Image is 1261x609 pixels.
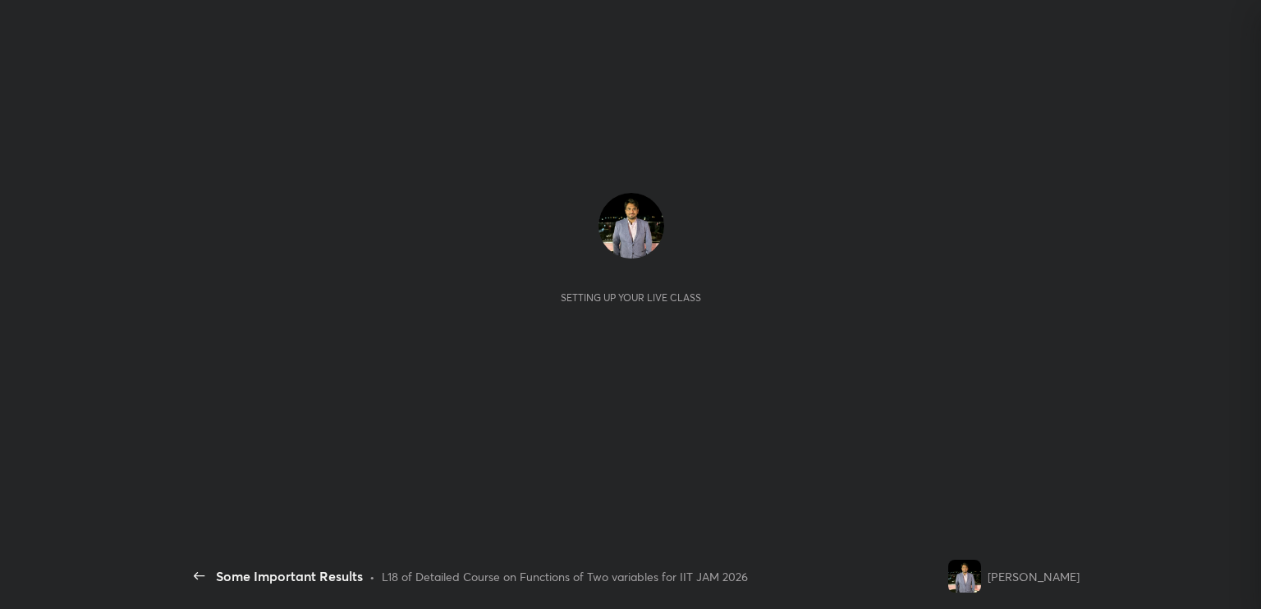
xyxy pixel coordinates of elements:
[561,291,701,304] div: Setting up your live class
[382,568,748,585] div: L18 of Detailed Course on Functions of Two variables for IIT JAM 2026
[598,193,664,259] img: 9689d3ed888646769c7969bc1f381e91.jpg
[369,568,375,585] div: •
[988,568,1080,585] div: [PERSON_NAME]
[216,566,363,586] div: Some Important Results
[948,560,981,593] img: 9689d3ed888646769c7969bc1f381e91.jpg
